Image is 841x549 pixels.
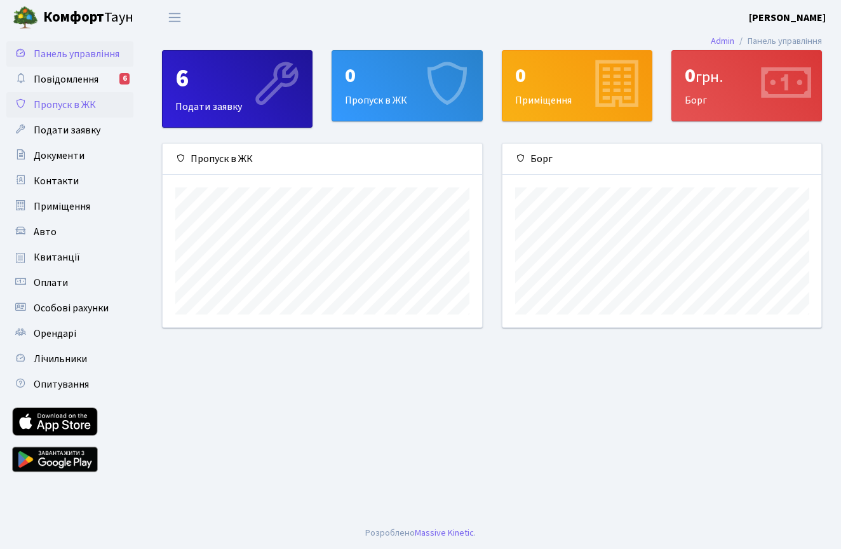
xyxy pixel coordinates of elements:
[159,7,191,28] button: Переключити навігацію
[34,225,57,239] span: Авто
[6,270,133,295] a: Оплати
[332,51,481,121] div: Пропуск в ЖК
[34,301,109,315] span: Особові рахунки
[696,66,723,88] span: грн.
[365,526,476,540] div: Розроблено .
[162,50,313,128] a: 6Подати заявку
[6,219,133,245] a: Авто
[6,92,133,118] a: Пропуск в ЖК
[6,372,133,397] a: Опитування
[43,7,104,27] b: Комфорт
[415,526,474,539] a: Massive Kinetic
[34,250,80,264] span: Квитанції
[34,352,87,366] span: Лічильники
[34,200,90,213] span: Приміщення
[34,149,84,163] span: Документи
[6,295,133,321] a: Особові рахунки
[34,276,68,290] span: Оплати
[672,51,821,121] div: Борг
[6,245,133,270] a: Квитанції
[34,47,119,61] span: Панель управління
[43,7,133,29] span: Таун
[692,28,841,55] nav: breadcrumb
[332,50,482,121] a: 0Пропуск в ЖК
[502,51,652,121] div: Приміщення
[502,50,652,121] a: 0Приміщення
[6,168,133,194] a: Контакти
[749,11,826,25] b: [PERSON_NAME]
[345,64,469,88] div: 0
[119,73,130,85] div: 6
[685,64,809,88] div: 0
[34,123,100,137] span: Подати заявку
[34,327,76,341] span: Орендарі
[749,10,826,25] a: [PERSON_NAME]
[711,34,734,48] a: Admin
[163,144,482,175] div: Пропуск в ЖК
[13,5,38,30] img: logo.png
[6,67,133,92] a: Повідомлення6
[34,174,79,188] span: Контакти
[6,118,133,143] a: Подати заявку
[34,98,96,112] span: Пропуск в ЖК
[6,143,133,168] a: Документи
[502,144,822,175] div: Борг
[6,41,133,67] a: Панель управління
[34,377,89,391] span: Опитування
[734,34,822,48] li: Панель управління
[163,51,312,127] div: Подати заявку
[6,194,133,219] a: Приміщення
[34,72,98,86] span: Повідомлення
[6,321,133,346] a: Орендарі
[515,64,639,88] div: 0
[6,346,133,372] a: Лічильники
[175,64,299,94] div: 6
